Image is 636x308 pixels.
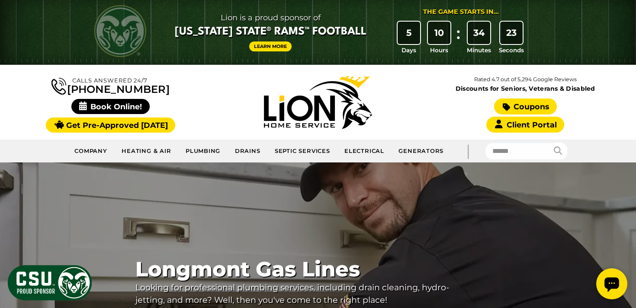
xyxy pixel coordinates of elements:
div: 5 [398,22,420,44]
div: Open chat widget [3,3,35,35]
p: Looking for professional plumbing services, including drain cleaning, hydro-jetting, and more? We... [135,281,450,306]
span: [US_STATE] State® Rams™ Football [175,25,366,39]
div: : [454,22,463,55]
span: Hours [430,46,448,54]
a: Plumbing [179,143,228,160]
div: | [451,140,485,162]
a: Septic Services [268,143,337,160]
div: The Game Starts in... [423,7,499,17]
a: Electrical [337,143,392,160]
a: Learn More [249,41,292,51]
a: Client Portal [486,117,564,133]
span: Days [402,46,416,54]
span: Seconds [499,46,524,54]
div: 10 [428,22,450,44]
a: Coupons [494,98,556,114]
span: Minutes [467,46,491,54]
span: Book Online! [71,99,150,114]
a: Company [67,143,115,160]
a: Generators [392,143,450,160]
p: Rated 4.7 out of 5,294 Google Reviews [422,75,629,84]
div: 34 [468,22,490,44]
span: Longmont Gas Lines [135,257,450,281]
span: Discounts for Seniors, Veterans & Disabled [424,86,627,92]
a: Heating & Air [115,143,179,160]
div: 23 [500,22,523,44]
img: CSU Rams logo [94,5,146,57]
a: [PHONE_NUMBER] [51,76,169,95]
a: Drains [228,143,267,160]
img: CSU Sponsor Badge [6,264,93,302]
a: Get Pre-Approved [DATE] [46,117,175,133]
img: Lion Home Service [264,76,372,129]
span: Lion is a proud sponsor of [175,11,366,25]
